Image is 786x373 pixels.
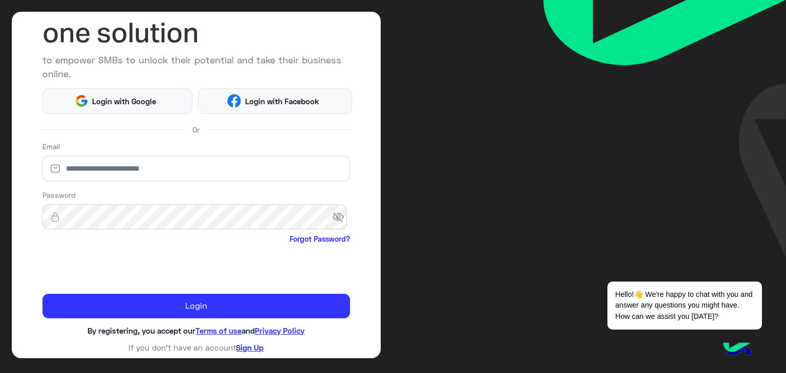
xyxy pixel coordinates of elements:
[42,141,60,152] label: Email
[719,332,755,368] img: hulul-logo.png
[607,282,761,330] span: Hello!👋 We're happy to chat with you and answer any questions you might have. How can we assist y...
[241,96,323,107] span: Login with Facebook
[42,53,351,81] p: to empower SMBs to unlock their potential and take their business online.
[236,343,264,352] a: Sign Up
[88,326,195,335] span: By registering, you accept our
[195,326,242,335] a: Terms of use
[227,94,241,108] img: Facebook
[42,294,351,318] button: Login
[332,208,351,226] span: visibility_off
[192,124,200,135] span: Or
[42,164,68,174] img: email
[42,190,76,200] label: Password
[290,234,350,244] a: Forgot Password?
[89,96,160,107] span: Login with Google
[75,94,89,108] img: Google
[42,212,68,222] img: lock
[242,326,255,335] span: and
[42,246,198,286] iframe: reCAPTCHA
[255,326,304,335] a: Privacy Policy
[42,343,351,352] h6: If you don’t have an account
[198,88,352,114] button: Login with Facebook
[42,88,192,114] button: Login with Google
